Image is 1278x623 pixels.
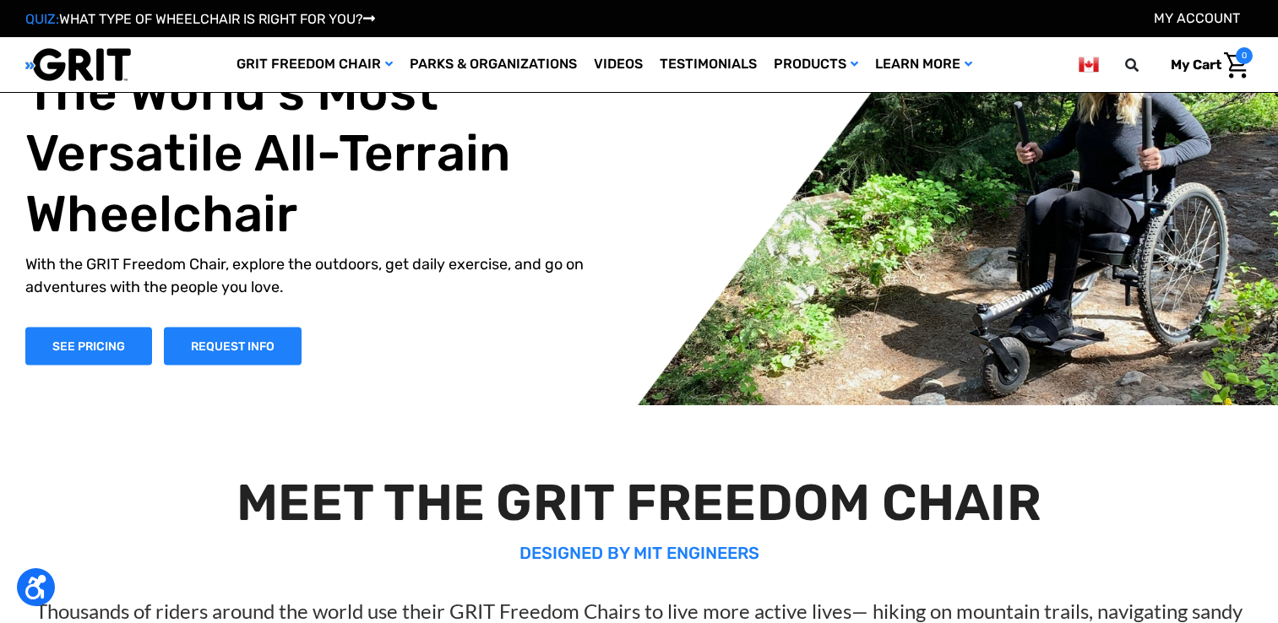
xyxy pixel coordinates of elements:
[1171,57,1221,73] span: My Cart
[401,37,585,92] a: Parks & Organizations
[1133,47,1158,83] input: Search
[651,37,765,92] a: Testimonials
[1154,10,1240,26] a: Account
[25,11,375,27] a: QUIZ:WHAT TYPE OF WHEELCHAIR IS RIGHT FOR YOU?
[228,37,401,92] a: GRIT Freedom Chair
[25,11,59,27] span: QUIZ:
[765,37,867,92] a: Products
[1079,54,1099,75] img: ca.png
[867,37,981,92] a: Learn More
[32,473,1246,534] h2: MEET THE GRIT FREEDOM CHAIR
[32,540,1246,566] p: DESIGNED BY MIT ENGINEERS
[25,62,622,244] h1: The World's Most Versatile All-Terrain Wheelchair
[25,47,131,82] img: GRIT All-Terrain Wheelchair and Mobility Equipment
[585,37,651,92] a: Videos
[164,327,302,365] a: Slide number 1, Request Information
[25,327,152,365] a: Shop Now
[1236,47,1253,64] span: 0
[1158,47,1253,83] a: Cart with 0 items
[1224,52,1248,79] img: Cart
[25,252,622,298] p: With the GRIT Freedom Chair, explore the outdoors, get daily exercise, and go on adventures with ...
